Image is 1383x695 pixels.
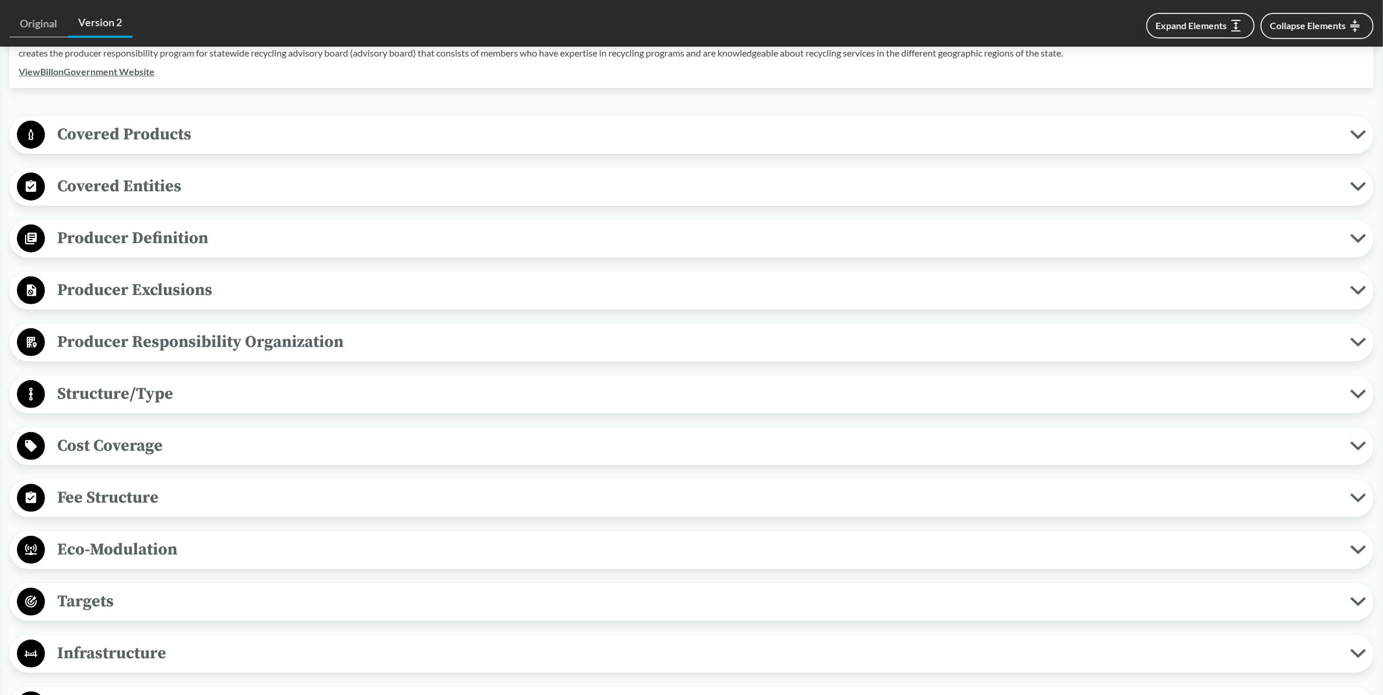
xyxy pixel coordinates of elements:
button: Infrastructure [13,639,1370,669]
a: ViewBillonGovernment Website [19,66,155,77]
span: Producer Definition [45,225,1350,251]
span: Producer Responsibility Organization [45,329,1350,355]
span: Eco-Modulation [45,536,1350,563]
button: Targets [13,587,1370,617]
a: Version 2 [68,9,132,38]
button: Covered Entities [13,172,1370,202]
span: Targets [45,588,1350,615]
button: Producer Responsibility Organization [13,328,1370,357]
button: Fee Structure [13,483,1370,513]
span: Fee Structure [45,485,1350,511]
button: Producer Exclusions [13,276,1370,306]
button: Expand Elements [1146,13,1255,38]
button: Cost Coverage [13,431,1370,461]
button: Producer Definition [13,224,1370,254]
button: Structure/Type [13,380,1370,409]
button: Eco-Modulation [13,535,1370,565]
span: Covered Entities [45,173,1350,199]
span: Structure/Type [45,381,1350,407]
span: Covered Products [45,121,1350,148]
span: Cost Coverage [45,433,1350,459]
a: Original [9,10,68,37]
span: Infrastructure [45,640,1350,666]
span: Producer Exclusions [45,277,1350,303]
button: Covered Products [13,120,1370,150]
button: Collapse Elements [1261,13,1374,39]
